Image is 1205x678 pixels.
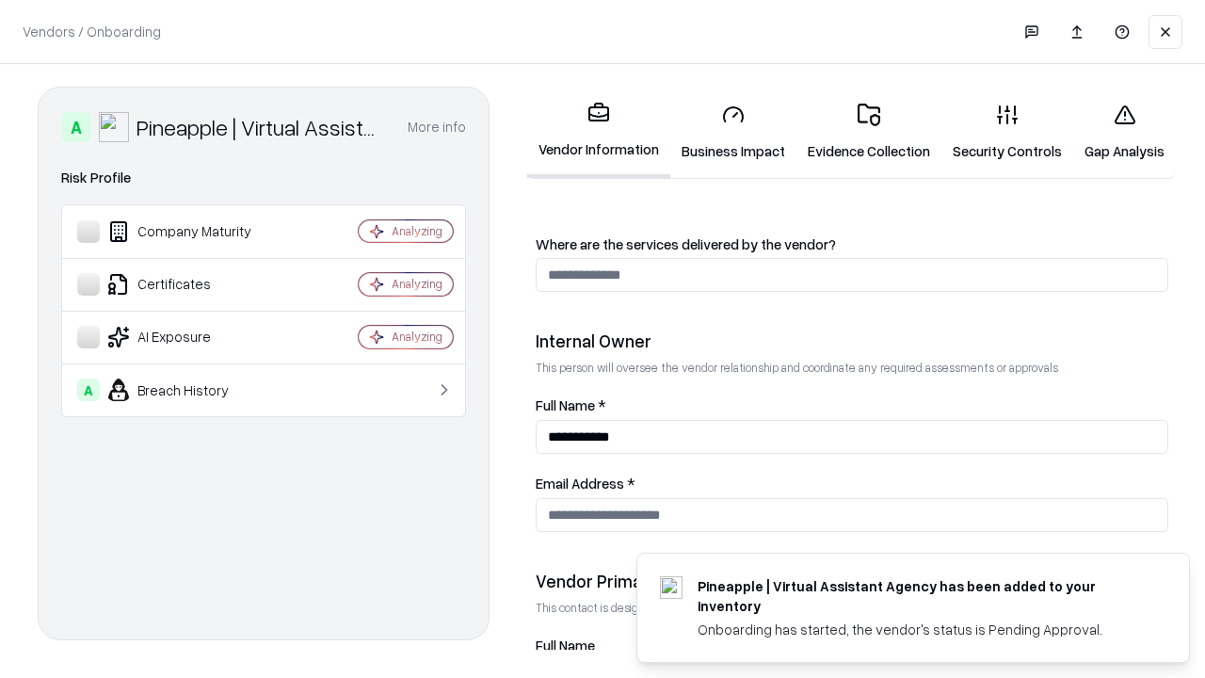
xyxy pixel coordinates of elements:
a: Security Controls [941,89,1073,176]
div: Internal Owner [536,330,1168,352]
div: Vendor Primary Contact [536,570,1168,592]
a: Business Impact [670,89,796,176]
div: Certificates [77,273,302,296]
label: Where are the services delivered by the vendor? [536,237,1168,251]
a: Vendor Information [527,87,670,178]
div: Risk Profile [61,167,466,189]
label: Email Address * [536,476,1168,491]
img: Pineapple | Virtual Assistant Agency [99,112,129,142]
div: Analyzing [392,276,442,292]
div: Pineapple | Virtual Assistant Agency [137,112,385,142]
a: Evidence Collection [796,89,941,176]
div: A [77,379,100,401]
div: Company Maturity [77,220,302,243]
div: Analyzing [392,329,442,345]
p: This person will oversee the vendor relationship and coordinate any required assessments or appro... [536,360,1168,376]
p: Vendors / Onboarding [23,22,161,41]
a: Gap Analysis [1073,89,1176,176]
div: Breach History [77,379,302,401]
div: Onboarding has started, the vendor's status is Pending Approval. [698,620,1144,639]
label: Full Name [536,638,1168,653]
img: trypineapple.com [660,576,683,599]
button: More info [408,110,466,144]
div: AI Exposure [77,326,302,348]
label: Full Name * [536,398,1168,412]
div: Pineapple | Virtual Assistant Agency has been added to your inventory [698,576,1144,616]
p: This contact is designated to receive the assessment request from Shift [536,600,1168,616]
div: Analyzing [392,223,442,239]
div: A [61,112,91,142]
